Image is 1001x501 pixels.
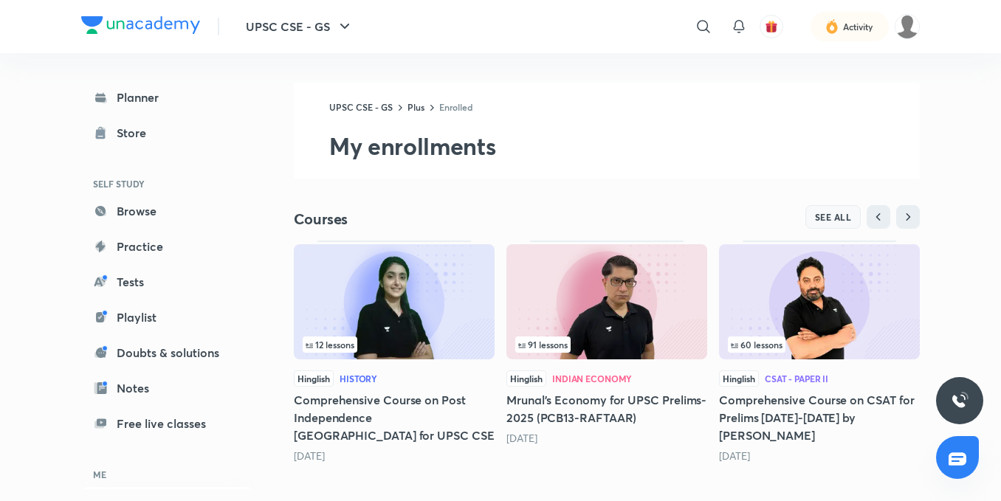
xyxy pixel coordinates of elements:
[81,303,252,332] a: Playlist
[81,462,252,487] h6: ME
[719,449,920,463] div: 4 months ago
[81,196,252,226] a: Browse
[506,370,546,387] span: Hinglish
[303,336,486,353] div: infocontainer
[719,241,920,463] div: Comprehensive Course on CSAT for Prelims 2025-2026 by Rishi Bhargava
[294,370,334,387] span: Hinglish
[719,391,920,444] h5: Comprehensive Course on CSAT for Prelims [DATE]-[DATE] by [PERSON_NAME]
[765,374,828,383] div: CSAT - Paper II
[294,244,495,359] img: Thumbnail
[515,336,698,353] div: left
[81,118,252,148] a: Store
[294,210,607,229] h4: Courses
[760,15,783,38] button: avatar
[303,336,486,353] div: left
[306,340,354,349] span: 12 lessons
[728,336,911,353] div: infocontainer
[237,12,362,41] button: UPSC CSE - GS
[81,83,252,112] a: Planner
[765,20,778,33] img: avatar
[515,336,698,353] div: infocontainer
[303,336,486,353] div: infosection
[719,370,759,387] span: Hinglish
[407,101,424,113] a: Plus
[719,244,920,359] img: Thumbnail
[728,336,911,353] div: left
[81,338,252,367] a: Doubts & solutions
[81,409,252,438] a: Free live classes
[81,16,200,38] a: Company Logo
[294,391,495,444] h5: Comprehensive Course on Post Independence [GEOGRAPHIC_DATA] for UPSC CSE
[506,391,707,426] h5: Mrunal’s Economy for UPSC Prelims-2025 (PCB13-RAFTAAR)
[805,205,861,229] button: SEE ALL
[329,131,920,161] h2: My enrollments
[895,14,920,39] img: Saurav Kumar
[518,340,568,349] span: 91 lessons
[439,101,472,113] a: Enrolled
[117,124,155,142] div: Store
[951,392,969,410] img: ttu
[515,336,698,353] div: infosection
[731,340,782,349] span: 60 lessons
[506,241,707,446] div: Mrunal’s Economy for UPSC Prelims-2025 (PCB13-RAFTAAR)
[506,431,707,446] div: 4 months ago
[552,374,632,383] div: Indian Economy
[81,16,200,34] img: Company Logo
[294,241,495,463] div: Comprehensive Course on Post Independence India for UPSC CSE
[294,449,495,463] div: 2 months ago
[81,171,252,196] h6: SELF STUDY
[728,336,911,353] div: infosection
[825,18,839,35] img: activity
[81,373,252,403] a: Notes
[81,232,252,261] a: Practice
[506,244,707,359] img: Thumbnail
[340,374,377,383] div: History
[815,212,852,222] span: SEE ALL
[329,101,393,113] a: UPSC CSE - GS
[81,267,252,297] a: Tests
